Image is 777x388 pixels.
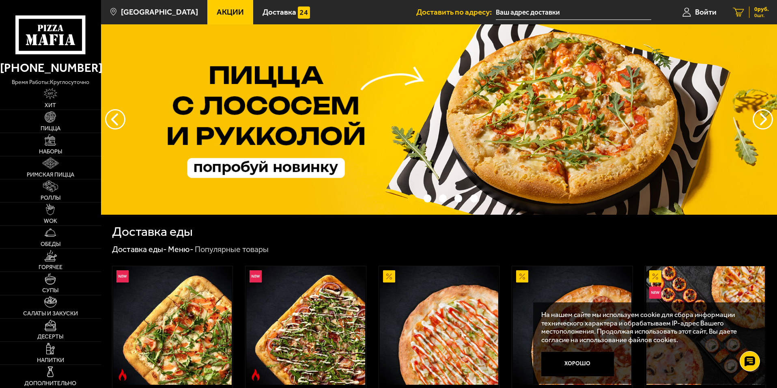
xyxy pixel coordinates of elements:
a: Доставка еды- [112,244,167,254]
img: Римская с мясным ассорти [246,266,365,385]
img: Акционный [383,270,395,282]
img: Всё включено [646,266,765,385]
img: Острое блюдо [250,369,262,381]
div: Популярные товары [195,244,269,255]
span: WOK [44,218,57,224]
span: Доставить по адресу: [416,8,496,16]
button: следующий [105,109,125,129]
span: Хит [45,103,56,108]
span: Пицца [41,126,60,131]
img: Острое блюдо [116,369,129,381]
span: Обеды [41,241,60,247]
span: Римская пицца [27,172,74,178]
h1: Доставка еды [112,225,193,238]
img: Новинка [250,270,262,282]
button: точки переключения [424,194,431,202]
img: Акционный [649,270,661,282]
button: точки переключения [470,194,478,202]
button: точки переключения [454,194,462,202]
a: НовинкаОстрое блюдоРимская с мясным ассорти [245,266,366,385]
span: Роллы [41,195,60,201]
img: Пепперони 25 см (толстое с сыром) [513,266,631,385]
button: точки переключения [408,194,415,202]
p: На нашем сайте мы используем cookie для сбора информации технического характера и обрабатываем IP... [541,310,753,344]
span: Горячее [39,265,62,270]
span: 0 руб. [754,6,769,12]
img: Новинка [649,287,661,299]
button: точки переключения [439,194,447,202]
span: Доставка [263,8,296,16]
span: Супы [42,288,58,293]
span: Акции [217,8,244,16]
img: Римская с креветками [113,266,232,385]
span: Дополнительно [24,381,76,386]
span: 0 шт. [754,13,769,18]
a: АкционныйАль-Шам 25 см (тонкое тесто) [379,266,499,385]
button: предыдущий [753,109,773,129]
a: АкционныйПепперони 25 см (толстое с сыром) [512,266,633,385]
img: Аль-Шам 25 см (тонкое тесто) [380,266,498,385]
a: НовинкаОстрое блюдоРимская с креветками [112,266,233,385]
img: 15daf4d41897b9f0e9f617042186c801.svg [298,6,310,19]
button: Хорошо [541,352,614,376]
span: Наборы [39,149,62,155]
span: Десерты [37,334,63,340]
img: Акционный [516,270,528,282]
a: АкционныйНовинкаВсё включено [645,266,766,385]
span: [GEOGRAPHIC_DATA] [121,8,198,16]
span: Салаты и закуски [23,311,78,317]
img: Новинка [116,270,129,282]
input: Ваш адрес доставки [496,5,651,20]
span: Войти [695,8,717,16]
a: Меню- [168,244,194,254]
span: Напитки [37,358,64,363]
